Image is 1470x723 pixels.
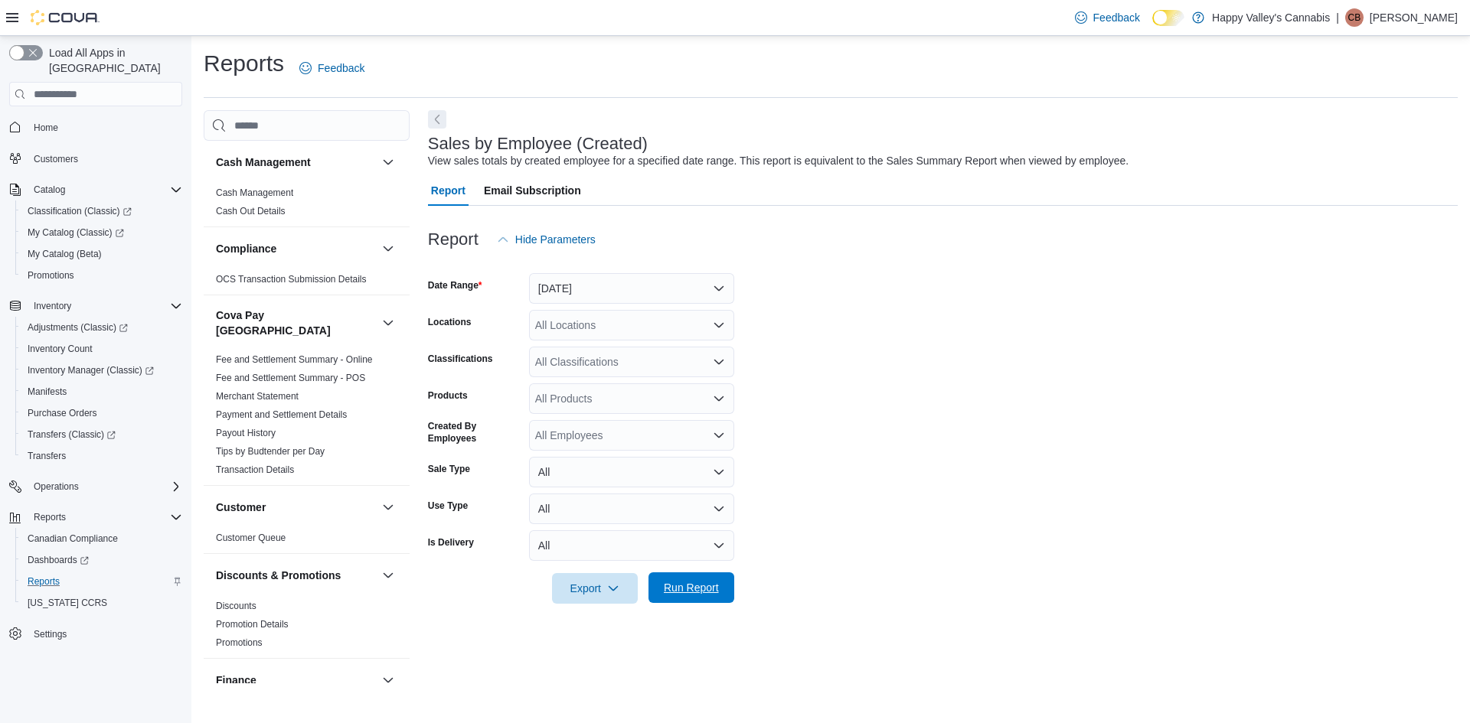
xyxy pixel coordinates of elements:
span: Transaction Details [216,464,294,476]
h1: Reports [204,48,284,79]
a: OCS Transaction Submission Details [216,274,367,285]
div: Customer [204,529,410,553]
span: Reports [21,572,182,591]
a: Settings [28,625,73,643]
h3: Sales by Employee (Created) [428,135,648,153]
span: Promotions [21,266,182,285]
a: My Catalog (Classic) [21,223,130,242]
button: Cash Management [379,153,397,171]
span: Inventory [28,297,182,315]
span: Promotion Details [216,618,289,630]
span: Hide Parameters [515,232,596,247]
span: Inventory Manager (Classic) [21,361,182,379]
span: Catalog [28,181,182,199]
div: View sales totals by created employee for a specified date range. This report is equivalent to th... [428,153,1129,169]
a: Adjustments (Classic) [15,317,188,338]
img: Cova [31,10,100,25]
label: Classifications [428,353,493,365]
button: Customers [3,148,188,170]
div: Discounts & Promotions [204,597,410,658]
a: Cash Out Details [216,206,286,217]
h3: Report [428,230,479,249]
a: Promotions [216,637,263,648]
a: Transfers [21,447,72,465]
button: Catalog [3,179,188,200]
button: Cash Management [216,155,376,170]
div: Compliance [204,270,410,295]
h3: Compliance [216,241,276,256]
span: Feedback [1093,10,1140,25]
a: Feedback [293,53,371,83]
button: Operations [28,477,85,496]
a: [US_STATE] CCRS [21,594,113,612]
a: Cash Management [216,187,293,198]
label: Locations [428,316,472,328]
a: My Catalog (Classic) [15,222,188,243]
span: Reports [34,511,66,523]
span: Catalog [34,184,65,196]
button: All [529,493,734,524]
span: Canadian Compliance [21,529,182,548]
a: Dashboards [21,551,95,569]
button: Next [428,110,446,129]
button: Settings [3,623,188,645]
button: Open list of options [713,319,725,331]
button: Cova Pay [GEOGRAPHIC_DATA] [379,314,397,332]
span: Dark Mode [1152,26,1153,27]
a: Fee and Settlement Summary - Online [216,354,373,365]
span: Tips by Budtender per Day [216,445,325,458]
h3: Cash Management [216,155,311,170]
button: [DATE] [529,273,734,304]
span: Report [431,175,465,206]
span: Home [28,117,182,136]
span: Load All Apps in [GEOGRAPHIC_DATA] [43,45,182,76]
span: Classification (Classic) [21,202,182,220]
button: Compliance [379,239,397,258]
a: Payment and Settlement Details [216,409,347,420]
button: Reports [15,571,188,592]
span: CB [1348,8,1361,27]
span: Canadian Compliance [28,532,118,545]
span: Merchant Statement [216,390,299,402]
a: Home [28,119,64,137]
a: Customers [28,150,84,168]
button: Inventory [3,295,188,317]
button: Transfers [15,445,188,467]
p: Happy Valley's Cannabis [1212,8,1330,27]
span: Reports [28,508,182,526]
a: Customer Queue [216,532,286,543]
span: Feedback [318,60,364,76]
span: Transfers [21,447,182,465]
button: Finance [216,673,376,688]
button: Open list of options [713,392,725,405]
a: Classification (Classic) [21,202,138,220]
span: My Catalog (Beta) [28,248,102,260]
span: My Catalog (Classic) [21,223,182,242]
a: Discounts [216,601,256,611]
span: Purchase Orders [28,407,97,419]
span: Transfers (Classic) [21,425,182,444]
span: Settings [34,628,67,640]
span: Payment and Settlement Details [216,409,347,421]
p: | [1336,8,1339,27]
span: Cash Out Details [216,205,286,217]
button: Open list of options [713,356,725,368]
span: Cash Management [216,187,293,199]
span: My Catalog (Beta) [21,245,182,263]
a: Purchase Orders [21,404,103,422]
button: Operations [3,476,188,497]
button: Inventory Count [15,338,188,360]
a: Canadian Compliance [21,529,124,548]
span: Manifests [21,383,182,401]
label: Is Delivery [428,536,474,549]
label: Date Range [428,279,482,291]
label: Sale Type [428,463,470,475]
label: Products [428,389,468,402]
span: Promotions [28,269,74,282]
span: [US_STATE] CCRS [28,597,107,609]
span: Settings [28,624,182,643]
span: Run Report [664,580,719,595]
span: Transfers [28,450,66,462]
span: Customers [28,149,182,168]
button: All [529,530,734,561]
